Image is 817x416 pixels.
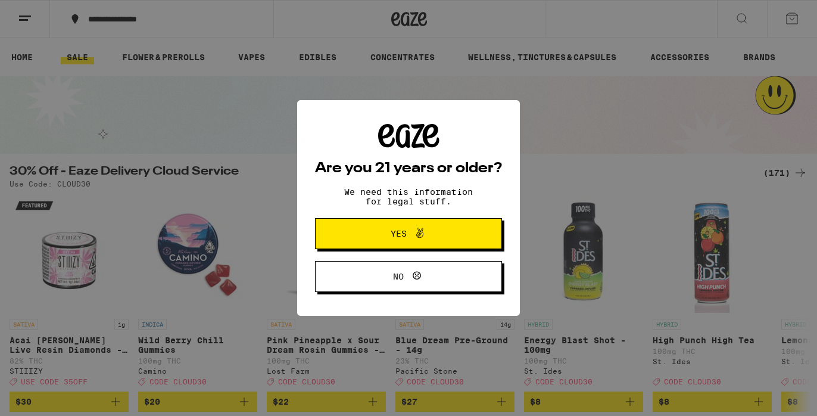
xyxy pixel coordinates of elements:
[393,272,404,281] span: No
[315,162,502,176] h2: Are you 21 years or older?
[315,218,502,249] button: Yes
[315,261,502,292] button: No
[7,8,86,18] span: Hi. Need any help?
[391,229,407,238] span: Yes
[334,187,483,206] p: We need this information for legal stuff.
